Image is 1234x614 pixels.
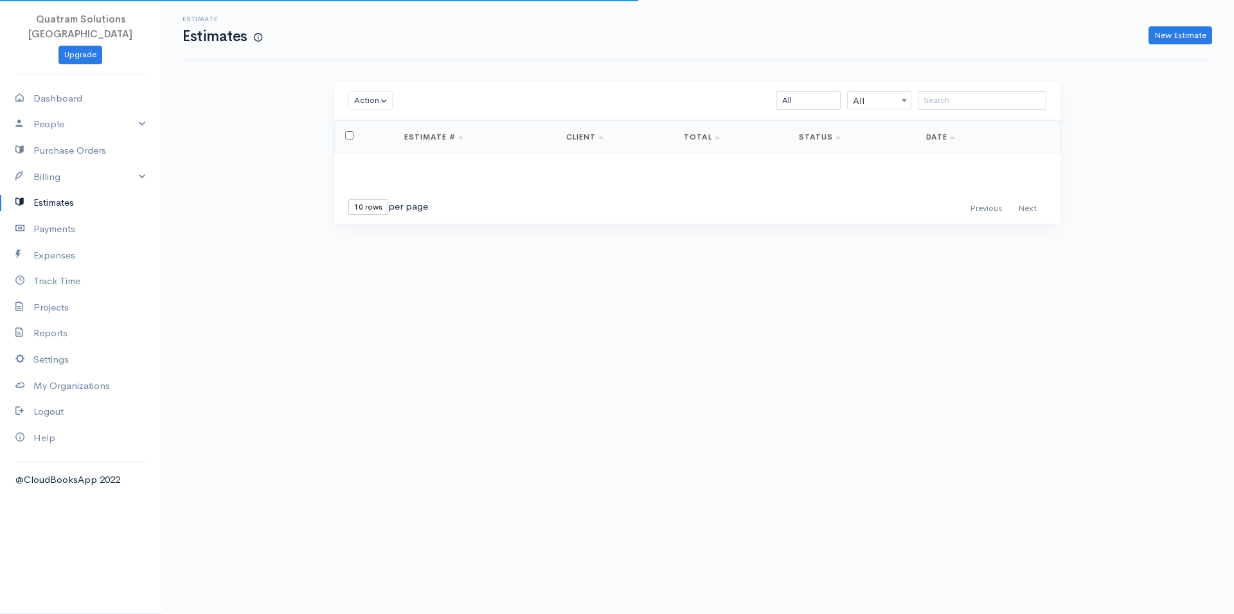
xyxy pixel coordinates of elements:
a: Upgrade [58,46,102,64]
h6: Estimate [183,15,262,23]
span: All [847,91,911,109]
a: Status [799,132,841,142]
span: All [848,92,911,110]
span: Quatram Solutions [GEOGRAPHIC_DATA] [28,13,132,40]
a: Date [926,132,956,142]
h1: Estimates [183,28,262,44]
div: per page [348,199,428,215]
input: Search [918,91,1046,110]
a: Estimate # [404,132,463,142]
a: New Estimate [1149,26,1212,45]
span: How to create your first Extimate? [254,32,262,43]
button: Action [348,91,393,110]
a: Total [684,132,720,142]
a: Client [566,132,604,142]
div: @CloudBooksApp 2022 [15,473,145,487]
